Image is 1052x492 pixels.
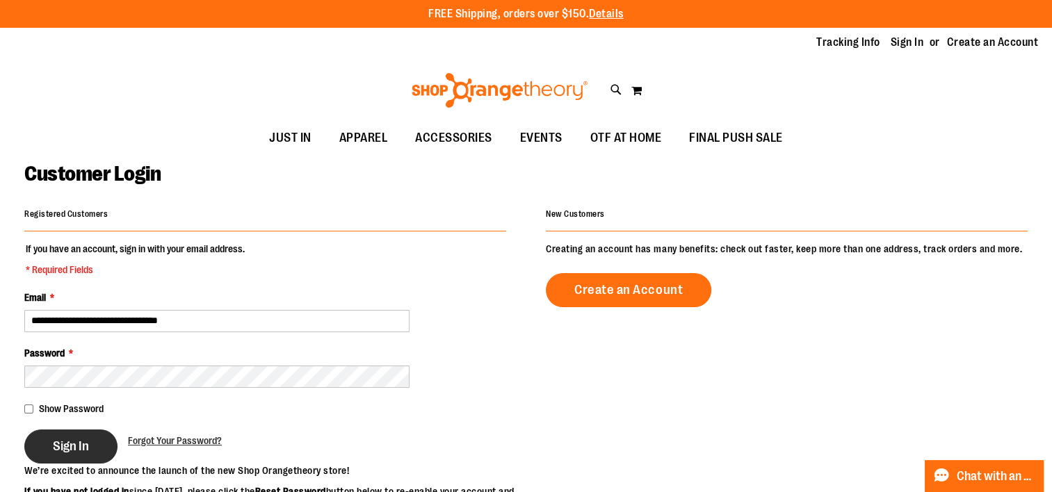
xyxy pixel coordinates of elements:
span: Show Password [39,403,104,414]
span: Email [24,292,46,303]
legend: If you have an account, sign in with your email address. [24,242,246,277]
a: Create an Account [546,273,711,307]
a: APPAREL [325,122,402,154]
span: APPAREL [339,122,388,154]
img: Shop Orangetheory [410,73,590,108]
span: ACCESSORIES [415,122,492,154]
button: Sign In [24,429,118,464]
strong: New Customers [546,209,605,219]
span: Create an Account [574,282,683,297]
span: FINAL PUSH SALE [689,122,783,154]
a: Sign In [891,35,924,50]
span: Sign In [53,438,89,454]
p: We’re excited to announce the launch of the new Shop Orangetheory store! [24,464,526,477]
span: JUST IN [269,122,311,154]
a: FINAL PUSH SALE [675,122,797,154]
a: ACCESSORIES [401,122,506,154]
a: Forgot Your Password? [128,434,222,448]
a: JUST IN [255,122,325,154]
span: Forgot Your Password? [128,435,222,446]
button: Chat with an Expert [925,460,1044,492]
span: Chat with an Expert [957,470,1035,483]
a: EVENTS [506,122,576,154]
a: Create an Account [947,35,1039,50]
span: OTF AT HOME [590,122,662,154]
a: OTF AT HOME [576,122,676,154]
p: FREE Shipping, orders over $150. [428,6,624,22]
p: Creating an account has many benefits: check out faster, keep more than one address, track orders... [546,242,1028,256]
strong: Registered Customers [24,209,108,219]
a: Details [589,8,624,20]
a: Tracking Info [816,35,880,50]
span: Password [24,347,65,359]
span: * Required Fields [26,263,245,277]
span: Customer Login [24,162,161,186]
span: EVENTS [520,122,563,154]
